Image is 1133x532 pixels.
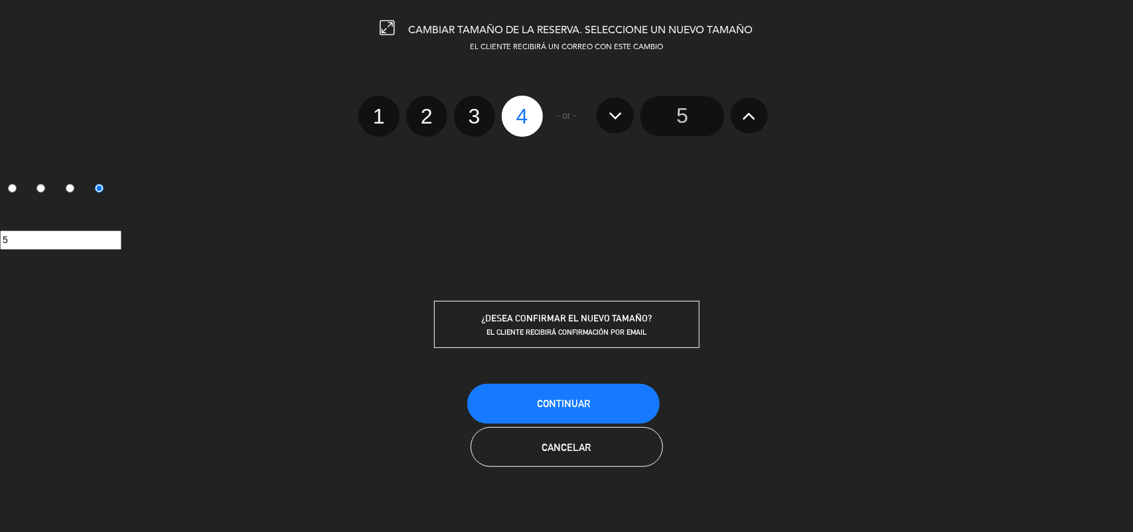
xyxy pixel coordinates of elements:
span: EL CLIENTE RECIBIRÁ CONFIRMACIÓN POR EMAIL [487,327,646,337]
label: 1 [358,96,400,137]
span: CAMBIAR TAMAÑO DE LA RESERVA. SELECCIONE UN NUEVO TAMAÑO [409,25,753,36]
span: ¿DESEA CONFIRMAR EL NUEVO TAMAÑO? [481,313,652,323]
input: 3 [66,184,74,193]
label: 4 [87,179,116,201]
label: 3 [454,96,495,137]
label: 3 [58,179,88,201]
span: Continuar [537,398,590,409]
label: 2 [406,96,447,137]
input: 4 [95,184,104,193]
label: 4 [502,96,543,137]
span: EL CLIENTE RECIBIRÁ UN CORREO CON ESTE CAMBIO [470,44,663,51]
input: 2 [37,184,45,193]
button: Continuar [467,384,660,424]
label: 2 [29,179,58,201]
span: Cancelar [542,442,591,453]
button: Cancelar [471,427,663,467]
span: - or - [557,108,577,124]
input: 1 [8,184,17,193]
